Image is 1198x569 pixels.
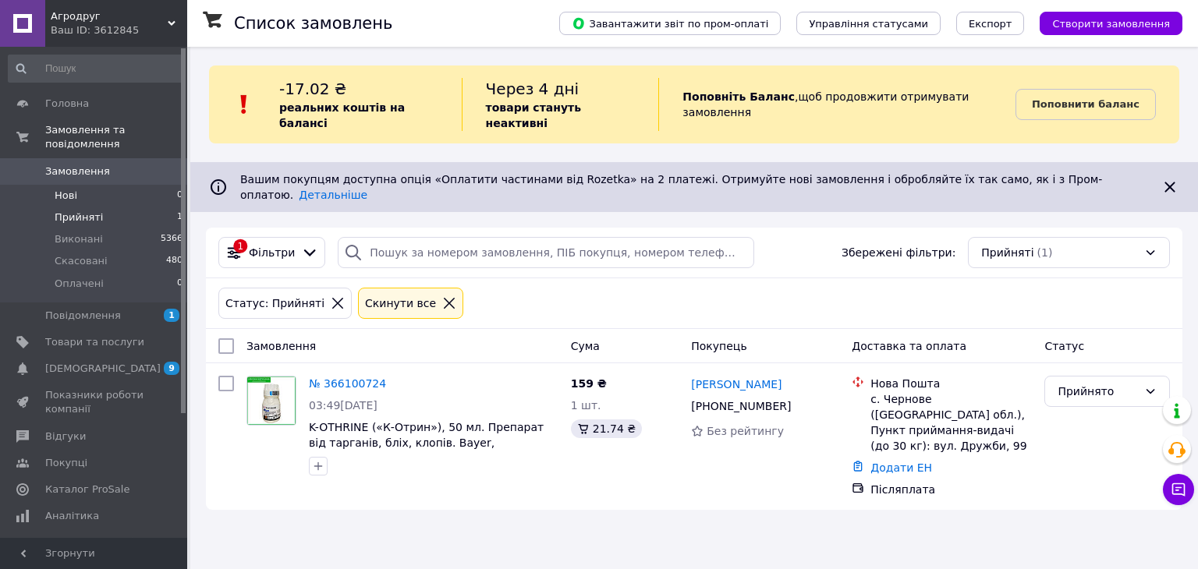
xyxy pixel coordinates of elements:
span: Доставка та оплата [852,340,966,352]
span: Повідомлення [45,309,121,323]
span: Без рейтингу [707,425,784,437]
span: Агродруг [51,9,168,23]
span: 0 [177,277,183,291]
span: Аналітика [45,509,99,523]
span: 9 [164,362,179,375]
img: :exclamation: [232,93,256,116]
span: 5366 [161,232,183,246]
span: 1 шт. [571,399,601,412]
span: Завантажити звіт по пром-оплаті [572,16,768,30]
button: Чат з покупцем [1163,474,1194,505]
b: Поповнити баланс [1032,98,1140,110]
span: Управління статусами [809,18,928,30]
button: Створити замовлення [1040,12,1182,35]
div: 21.74 ₴ [571,419,642,438]
span: Прийняті [55,210,103,224]
span: Покупці [45,456,87,470]
div: Нова Пошта [870,376,1032,391]
span: Головна [45,97,89,111]
span: Прийняті [981,245,1033,260]
span: Показники роботи компанії [45,388,144,416]
input: Пошук [8,55,184,83]
span: -17.02 ₴ [279,80,346,98]
div: Післяплата [870,482,1032,497]
div: [PHONE_NUMBER] [688,395,794,417]
span: Замовлення [246,340,316,352]
a: Фото товару [246,376,296,426]
span: (1) [1037,246,1053,259]
button: Завантажити звіт по пром-оплаті [559,12,781,35]
span: Вашим покупцям доступна опція «Оплатити частинами від Rozetka» на 2 платежі. Отримуйте нові замов... [240,173,1102,201]
a: K-OTHRINE («К-Отрин»), 50 мл. Препарат від тарганів, бліх, клопів. Bayer, [GEOGRAPHIC_DATA] [309,421,544,465]
span: Інструменти веб-майстра та SEO [45,535,144,564]
span: Нові [55,189,77,203]
span: Замовлення та повідомлення [45,123,187,151]
a: [PERSON_NAME] [691,376,782,392]
a: № 366100724 [309,377,386,390]
b: Поповніть Баланс [682,90,795,103]
span: 480 [166,254,183,268]
span: Покупець [691,340,746,352]
b: товари стануть неактивні [486,101,581,129]
span: Товари та послуги [45,335,144,349]
button: Експорт [956,12,1025,35]
span: Збережені фільтри: [842,245,955,260]
span: 1 [177,210,183,224]
span: Оплачені [55,277,104,291]
button: Управління статусами [796,12,941,35]
a: Додати ЕН [870,461,932,474]
div: Статус: Прийняті [222,295,328,312]
span: Фільтри [249,245,295,260]
div: , щоб продовжити отримувати замовлення [658,78,1015,131]
div: Прийнято [1058,383,1138,400]
span: [DEMOGRAPHIC_DATA] [45,362,161,376]
span: Відгуки [45,429,86,444]
span: 159 ₴ [571,377,607,390]
div: с. Чернове ([GEOGRAPHIC_DATA] обл.), Пункт приймання-видачі (до 30 кг): вул. Дружби, 99 [870,391,1032,454]
img: Фото товару [247,376,296,425]
span: Виконані [55,232,103,246]
span: Cума [571,340,600,352]
a: Поповнити баланс [1015,89,1156,120]
span: 0 [177,189,183,203]
span: Каталог ProSale [45,482,129,497]
span: Замовлення [45,164,110,178]
span: Створити замовлення [1052,18,1170,30]
span: 1 [164,309,179,322]
a: Детальніше [299,189,367,201]
span: Через 4 дні [486,80,580,98]
a: Створити замовлення [1024,16,1182,29]
div: Ваш ID: 3612845 [51,23,187,37]
span: Статус [1044,340,1084,352]
b: реальних коштів на балансі [279,101,405,129]
input: Пошук за номером замовлення, ПІБ покупця, номером телефону, Email, номером накладної [338,237,753,268]
span: Скасовані [55,254,108,268]
span: 03:49[DATE] [309,399,377,412]
h1: Список замовлень [234,14,392,33]
span: Експорт [969,18,1012,30]
div: Cкинути все [362,295,439,312]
